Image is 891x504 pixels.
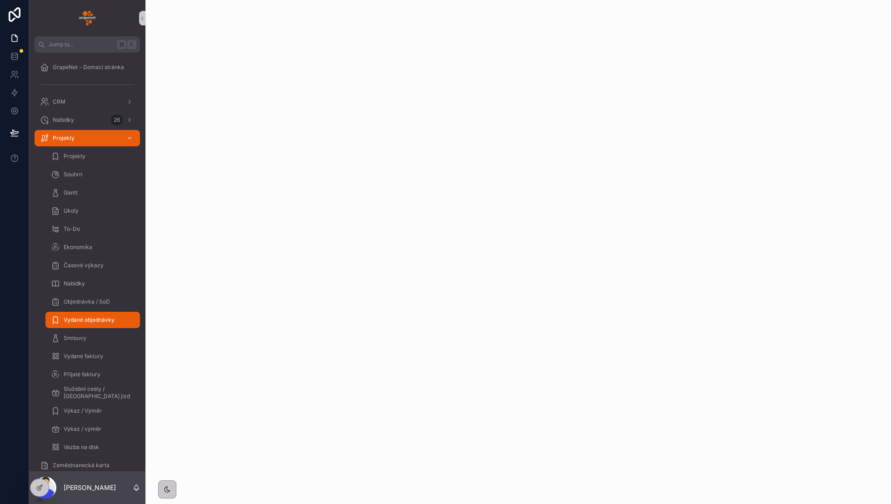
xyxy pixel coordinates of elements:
a: Vazba na disk [45,439,140,455]
a: Souhrn [45,166,140,183]
a: Úkoly [45,203,140,219]
a: Projekty [45,148,140,165]
a: Vydané faktury [45,348,140,364]
span: Projekty [53,135,75,142]
span: Výkaz / Výměr [64,407,102,414]
span: Ekonomika [64,244,92,251]
span: Smlouvy [64,334,86,342]
span: Časové výkazy [64,262,104,269]
span: Přijaté faktury [64,371,100,378]
div: scrollable content [29,53,145,471]
a: Gantt [45,185,140,201]
span: Nabídky [53,116,74,124]
span: Vydané objednávky [64,316,115,324]
a: To-Do [45,221,140,237]
span: Výkaz / výměr [64,425,101,433]
span: Zaměstnanecká karta [53,462,110,469]
span: Gantt [64,189,78,196]
span: K [128,41,135,48]
a: Ekonomika [45,239,140,255]
span: Vazba na disk [64,444,99,451]
span: Úkoly [64,207,79,215]
a: Služební cesty / [GEOGRAPHIC_DATA] jízd [45,384,140,401]
span: Souhrn [64,171,82,178]
a: Přijaté faktury [45,366,140,383]
span: Vydané faktury [64,353,103,360]
img: App logo [79,11,95,25]
a: Objednávka / SoD [45,294,140,310]
a: Vydané objednávky [45,312,140,328]
a: Časové výkazy [45,257,140,274]
button: Jump to...K [35,36,140,53]
a: Smlouvy [45,330,140,346]
span: Projekty [64,153,85,160]
span: Nabídky [64,280,85,287]
span: Objednávka / SoD [64,298,110,305]
a: Výkaz / výměr [45,421,140,437]
a: Výkaz / Výměr [45,403,140,419]
span: GrapeNet - Domací stránka [53,64,124,71]
a: Projekty [35,130,140,146]
a: CRM [35,94,140,110]
a: GrapeNet - Domací stránka [35,59,140,75]
span: Služební cesty / [GEOGRAPHIC_DATA] jízd [64,385,131,400]
span: To-Do [64,225,80,233]
div: 26 [111,115,123,125]
span: Jump to... [49,41,114,48]
span: CRM [53,98,65,105]
p: [PERSON_NAME] [64,483,116,492]
a: Nabídky [45,275,140,292]
a: Zaměstnanecká karta [35,457,140,474]
a: Nabídky26 [35,112,140,128]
